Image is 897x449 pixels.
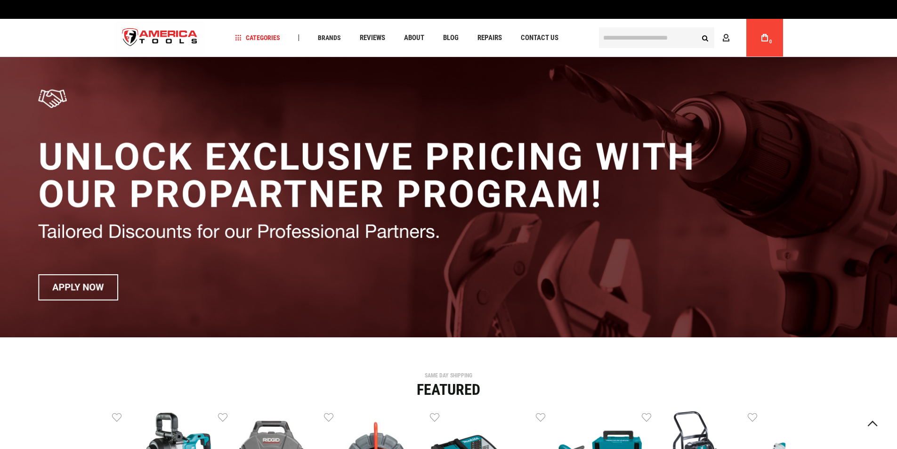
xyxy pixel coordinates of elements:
[517,32,563,44] a: Contact Us
[696,29,714,47] button: Search
[112,373,785,378] div: SAME DAY SHIPPING
[356,32,389,44] a: Reviews
[769,39,772,44] span: 0
[318,34,341,41] span: Brands
[439,32,463,44] a: Blog
[477,34,502,41] span: Repairs
[231,32,284,44] a: Categories
[314,32,345,44] a: Brands
[400,32,428,44] a: About
[235,34,280,41] span: Categories
[404,34,424,41] span: About
[756,19,774,57] a: 0
[112,382,785,397] div: Featured
[521,34,558,41] span: Contact Us
[473,32,506,44] a: Repairs
[360,34,385,41] span: Reviews
[443,34,459,41] span: Blog
[114,20,206,56] img: America Tools
[114,20,206,56] a: store logo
